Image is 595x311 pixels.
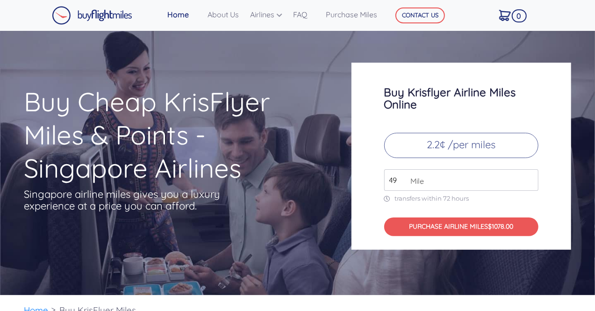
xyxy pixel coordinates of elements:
[384,133,538,158] p: 2.2¢ /per miles
[495,5,524,25] a: 0
[512,9,527,22] span: 0
[395,7,445,23] button: CONTACT US
[488,222,513,231] span: $1078.00
[289,5,322,24] a: FAQ
[246,5,289,24] a: Airlines
[52,6,132,25] img: Buy Flight Miles Logo
[499,10,511,21] img: Cart
[322,5,381,24] a: Purchase Miles
[384,217,538,237] button: PURCHASE AIRLINE MILES$1078.00
[164,5,204,24] a: Home
[384,195,538,203] p: transfers within 72 hours
[204,5,246,24] a: About Us
[24,85,315,185] h1: Buy Cheap KrisFlyer Miles & Points - Singapore Airlines
[24,188,235,212] p: Singapore airline miles gives you a luxury experience at a price you can afford.
[384,86,538,110] h3: Buy Krisflyer Airline Miles Online
[406,175,424,187] span: Mile
[52,4,132,27] a: Buy Flight Miles Logo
